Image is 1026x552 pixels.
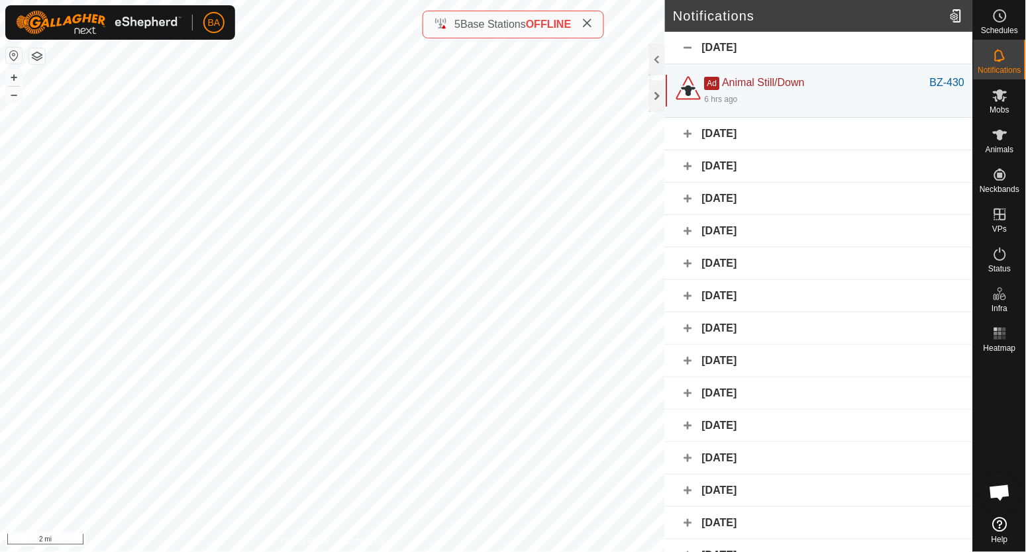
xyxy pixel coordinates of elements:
[6,69,22,85] button: +
[6,48,22,64] button: Reset Map
[992,225,1007,233] span: VPs
[526,19,571,30] span: OFFLINE
[992,304,1007,312] span: Infra
[705,77,720,90] span: Ad
[665,377,973,410] div: [DATE]
[454,19,460,30] span: 5
[665,507,973,539] div: [DATE]
[665,32,973,64] div: [DATE]
[665,215,973,248] div: [DATE]
[980,473,1020,512] a: Open chat
[988,265,1011,273] span: Status
[978,66,1021,74] span: Notifications
[665,118,973,150] div: [DATE]
[984,344,1016,352] span: Heatmap
[931,75,965,91] div: BZ-430
[980,185,1019,193] span: Neckbands
[992,535,1008,543] span: Help
[665,345,973,377] div: [DATE]
[6,87,22,103] button: –
[665,410,973,442] div: [DATE]
[723,77,805,88] span: Animal Still/Down
[665,312,973,345] div: [DATE]
[16,11,181,34] img: Gallagher Logo
[665,248,973,280] div: [DATE]
[460,19,526,30] span: Base Stations
[665,280,973,312] div: [DATE]
[974,512,1026,549] a: Help
[990,106,1009,114] span: Mobs
[673,8,945,24] h2: Notifications
[986,146,1014,154] span: Animals
[665,442,973,475] div: [DATE]
[665,475,973,507] div: [DATE]
[665,183,973,215] div: [DATE]
[705,93,738,105] div: 6 hrs ago
[208,16,221,30] span: BA
[981,26,1018,34] span: Schedules
[29,48,45,64] button: Map Layers
[346,535,385,547] a: Contact Us
[280,535,330,547] a: Privacy Policy
[665,150,973,183] div: [DATE]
